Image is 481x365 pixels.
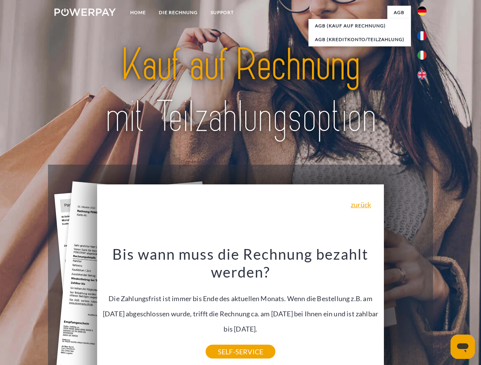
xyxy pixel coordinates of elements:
[387,6,411,19] a: agb
[152,6,204,19] a: DIE RECHNUNG
[102,245,380,352] div: Die Zahlungsfrist ist immer bis Ende des aktuellen Monats. Wenn die Bestellung z.B. am [DATE] abg...
[308,33,411,46] a: AGB (Kreditkonto/Teilzahlung)
[417,70,427,79] img: en
[417,51,427,60] img: it
[308,19,411,33] a: AGB (Kauf auf Rechnung)
[417,6,427,16] img: de
[351,201,371,208] a: zurück
[417,31,427,40] img: fr
[54,8,116,16] img: logo-powerpay-white.svg
[73,36,408,146] img: title-powerpay_de.svg
[451,335,475,359] iframe: Schaltfläche zum Öffnen des Messaging-Fensters
[204,6,240,19] a: SUPPORT
[102,245,380,281] h3: Bis wann muss die Rechnung bezahlt werden?
[124,6,152,19] a: Home
[206,345,275,359] a: SELF-SERVICE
